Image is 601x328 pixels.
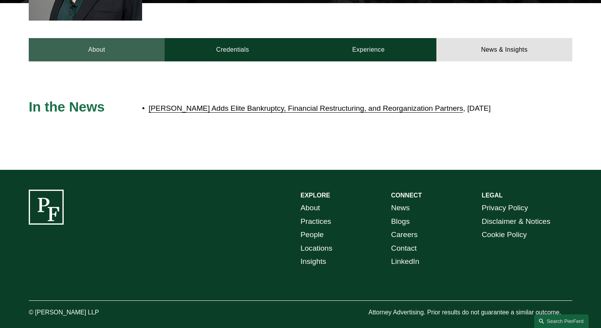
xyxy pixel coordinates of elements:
[165,38,300,61] a: Credentials
[300,192,330,199] strong: EXPLORE
[436,38,572,61] a: News & Insights
[300,215,331,229] a: Practices
[149,102,504,115] p: , [DATE]
[391,192,422,199] strong: CONNECT
[29,38,165,61] a: About
[482,215,551,229] a: Disclaimer & Notices
[482,192,503,199] strong: LEGAL
[149,104,463,112] a: [PERSON_NAME] Adds Elite Bankruptcy, Financial Restructuring, and Reorganization Partners
[300,255,326,269] a: Insights
[391,215,410,229] a: Blogs
[391,201,410,215] a: News
[29,99,105,114] span: In the News
[391,242,417,255] a: Contact
[300,242,332,255] a: Locations
[29,307,142,318] p: © [PERSON_NAME] LLP
[534,314,589,328] a: Search this site
[300,228,324,242] a: People
[300,201,320,215] a: About
[482,201,528,215] a: Privacy Policy
[300,38,436,61] a: Experience
[482,228,527,242] a: Cookie Policy
[391,255,419,269] a: LinkedIn
[391,228,417,242] a: Careers
[368,307,572,318] p: Attorney Advertising. Prior results do not guarantee a similar outcome.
